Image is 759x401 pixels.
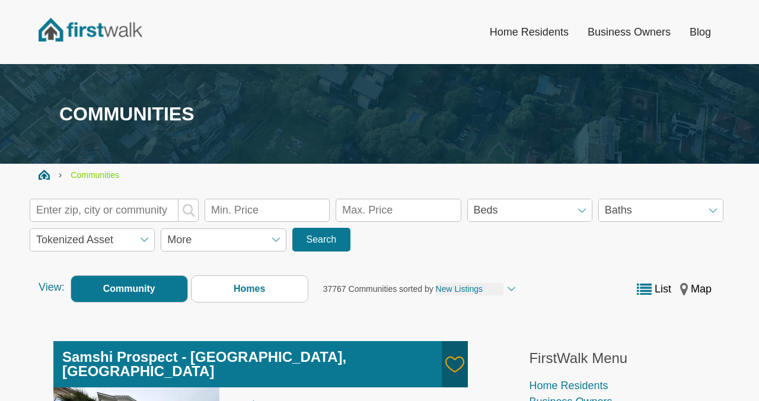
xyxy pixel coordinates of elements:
a: Business Owners [578,19,680,45]
a: Home Residents [480,19,578,45]
span: More [161,228,286,252]
a: Home Residents [529,380,608,392]
img: FirstWalk [39,18,142,42]
input: Min. Price [205,199,330,222]
span: Map [691,283,712,295]
label: Homes [191,275,308,303]
a: Communities [71,170,119,180]
span: List [655,283,671,295]
input: Max. Price [336,199,461,222]
label: Community [71,275,188,303]
h1: Communities [39,103,720,125]
span: View: [39,279,65,295]
h3: FirstWalk Menu [529,350,706,367]
span: 37767 Communities sorted by [323,284,433,294]
input: Enter zip, city or community [30,199,199,222]
a: Blog [680,19,720,45]
button: List [634,281,674,297]
button: Search [292,228,351,252]
button: Map [677,281,715,297]
a: Samshi Prospect - [GEOGRAPHIC_DATA], [GEOGRAPHIC_DATA] [62,349,346,379]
